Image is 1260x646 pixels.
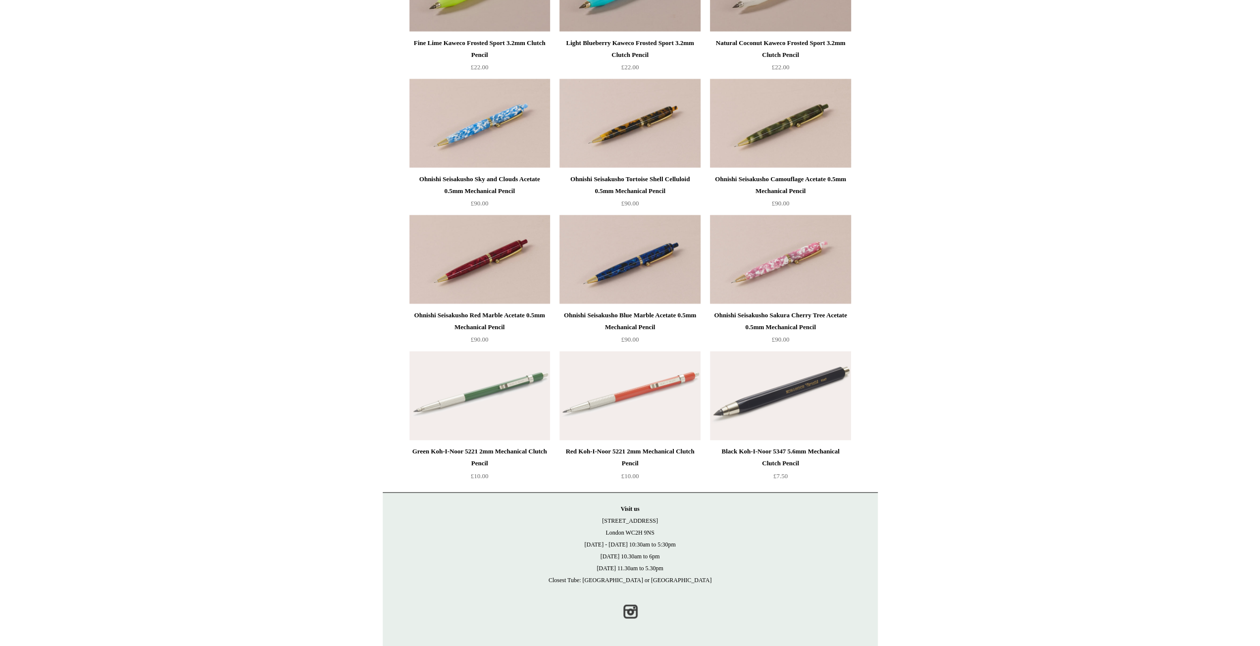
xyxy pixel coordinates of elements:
span: £10.00 [621,472,639,479]
a: Green Koh-I-Noor 5221 2mm Mechanical Clutch Pencil Green Koh-I-Noor 5221 2mm Mechanical Clutch Pe... [409,351,550,440]
strong: Visit us [621,505,640,512]
div: Ohnishi Seisakusho Sakura Cherry Tree Acetate 0.5mm Mechanical Pencil [712,309,848,333]
a: Red Koh-I-Noor 5221 2mm Mechanical Clutch Pencil £10.00 [559,446,700,486]
span: £90.00 [621,199,639,207]
div: Light Blueberry Kaweco Frosted Sport 3.2mm Clutch Pencil [562,37,698,61]
a: Ohnishi Seisakusho Sakura Cherry Tree Acetate 0.5mm Mechanical Pencil Ohnishi Seisakusho Sakura C... [710,215,851,304]
a: Green Koh-I-Noor 5221 2mm Mechanical Clutch Pencil £10.00 [409,446,550,486]
a: Red Koh-I-Noor 5221 2mm Mechanical Clutch Pencil Red Koh-I-Noor 5221 2mm Mechanical Clutch Pencil [559,351,700,440]
img: Green Koh-I-Noor 5221 2mm Mechanical Clutch Pencil [409,351,550,440]
img: Black Koh-I-Noor 5347 5.6mm Mechanical Clutch Pencil [710,351,851,440]
span: £10.00 [471,472,489,479]
div: Green Koh-I-Noor 5221 2mm Mechanical Clutch Pencil [412,446,548,469]
img: Ohnishi Seisakusho Sky and Clouds Acetate 0.5mm Mechanical Pencil [409,79,550,168]
a: Black Koh-I-Noor 5347 5.6mm Mechanical Clutch Pencil £7.50 [710,446,851,486]
span: £90.00 [471,199,489,207]
a: Light Blueberry Kaweco Frosted Sport 3.2mm Clutch Pencil £22.00 [559,37,700,78]
img: Ohnishi Seisakusho Tortoise Shell Celluloid 0.5mm Mechanical Pencil [559,79,700,168]
img: Ohnishi Seisakusho Camouflage Acetate 0.5mm Mechanical Pencil [710,79,851,168]
a: Ohnishi Seisakusho Blue Marble Acetate 0.5mm Mechanical Pencil £90.00 [559,309,700,350]
a: Ohnishi Seisakusho Tortoise Shell Celluloid 0.5mm Mechanical Pencil Ohnishi Seisakusho Tortoise S... [559,79,700,168]
span: £7.50 [773,472,788,479]
div: Ohnishi Seisakusho Red Marble Acetate 0.5mm Mechanical Pencil [412,309,548,333]
span: £90.00 [772,199,790,207]
div: Fine Lime Kaweco Frosted Sport 3.2mm Clutch Pencil [412,37,548,61]
div: Ohnishi Seisakusho Sky and Clouds Acetate 0.5mm Mechanical Pencil [412,173,548,197]
a: Ohnishi Seisakusho Red Marble Acetate 0.5mm Mechanical Pencil £90.00 [409,309,550,350]
a: Fine Lime Kaweco Frosted Sport 3.2mm Clutch Pencil £22.00 [409,37,550,78]
div: Natural Coconut Kaweco Frosted Sport 3.2mm Clutch Pencil [712,37,848,61]
img: Ohnishi Seisakusho Red Marble Acetate 0.5mm Mechanical Pencil [409,215,550,304]
div: Ohnishi Seisakusho Camouflage Acetate 0.5mm Mechanical Pencil [712,173,848,197]
a: Ohnishi Seisakusho Sky and Clouds Acetate 0.5mm Mechanical Pencil £90.00 [409,173,550,214]
a: Ohnishi Seisakusho Camouflage Acetate 0.5mm Mechanical Pencil £90.00 [710,173,851,214]
span: £22.00 [621,63,639,71]
span: £90.00 [471,336,489,343]
a: Ohnishi Seisakusho Camouflage Acetate 0.5mm Mechanical Pencil Ohnishi Seisakusho Camouflage Aceta... [710,79,851,168]
p: [STREET_ADDRESS] London WC2H 9NS [DATE] - [DATE] 10:30am to 5:30pm [DATE] 10.30am to 6pm [DATE] 1... [393,502,868,586]
a: Black Koh-I-Noor 5347 5.6mm Mechanical Clutch Pencil Black Koh-I-Noor 5347 5.6mm Mechanical Clutc... [710,351,851,440]
span: £22.00 [471,63,489,71]
div: Black Koh-I-Noor 5347 5.6mm Mechanical Clutch Pencil [712,446,848,469]
a: Natural Coconut Kaweco Frosted Sport 3.2mm Clutch Pencil £22.00 [710,37,851,78]
img: Red Koh-I-Noor 5221 2mm Mechanical Clutch Pencil [559,351,700,440]
div: Red Koh-I-Noor 5221 2mm Mechanical Clutch Pencil [562,446,698,469]
div: Ohnishi Seisakusho Tortoise Shell Celluloid 0.5mm Mechanical Pencil [562,173,698,197]
img: Ohnishi Seisakusho Sakura Cherry Tree Acetate 0.5mm Mechanical Pencil [710,215,851,304]
div: Ohnishi Seisakusho Blue Marble Acetate 0.5mm Mechanical Pencil [562,309,698,333]
a: Ohnishi Seisakusho Blue Marble Acetate 0.5mm Mechanical Pencil Ohnishi Seisakusho Blue Marble Ace... [559,215,700,304]
img: Ohnishi Seisakusho Blue Marble Acetate 0.5mm Mechanical Pencil [559,215,700,304]
a: Ohnishi Seisakusho Tortoise Shell Celluloid 0.5mm Mechanical Pencil £90.00 [559,173,700,214]
a: Ohnishi Seisakusho Sky and Clouds Acetate 0.5mm Mechanical Pencil Ohnishi Seisakusho Sky and Clou... [409,79,550,168]
a: Instagram [619,600,641,622]
span: £90.00 [621,336,639,343]
a: Ohnishi Seisakusho Red Marble Acetate 0.5mm Mechanical Pencil Ohnishi Seisakusho Red Marble Aceta... [409,215,550,304]
span: £90.00 [772,336,790,343]
span: £22.00 [772,63,790,71]
a: Ohnishi Seisakusho Sakura Cherry Tree Acetate 0.5mm Mechanical Pencil £90.00 [710,309,851,350]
